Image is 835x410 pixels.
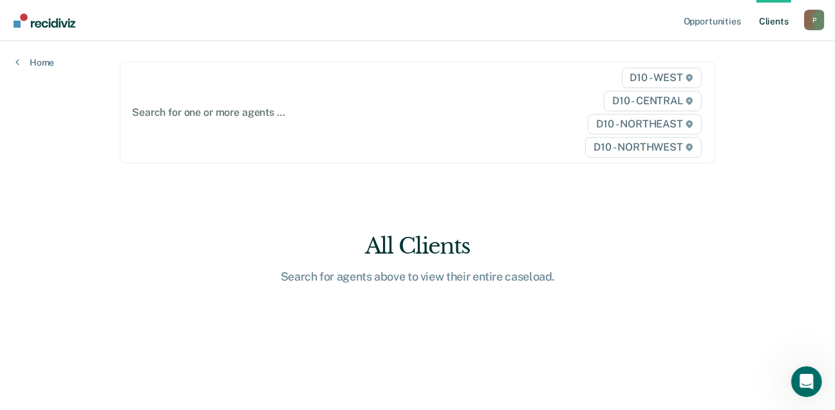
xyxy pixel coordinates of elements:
[604,91,702,111] span: D10 - CENTRAL
[212,233,624,259] div: All Clients
[15,57,54,68] a: Home
[804,10,825,30] div: P
[791,366,822,397] iframe: Intercom live chat
[585,137,701,158] span: D10 - NORTHWEST
[622,68,702,88] span: D10 - WEST
[804,10,825,30] button: Profile dropdown button
[14,14,75,28] img: Recidiviz
[212,270,624,284] div: Search for agents above to view their entire caseload.
[588,114,701,135] span: D10 - NORTHEAST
